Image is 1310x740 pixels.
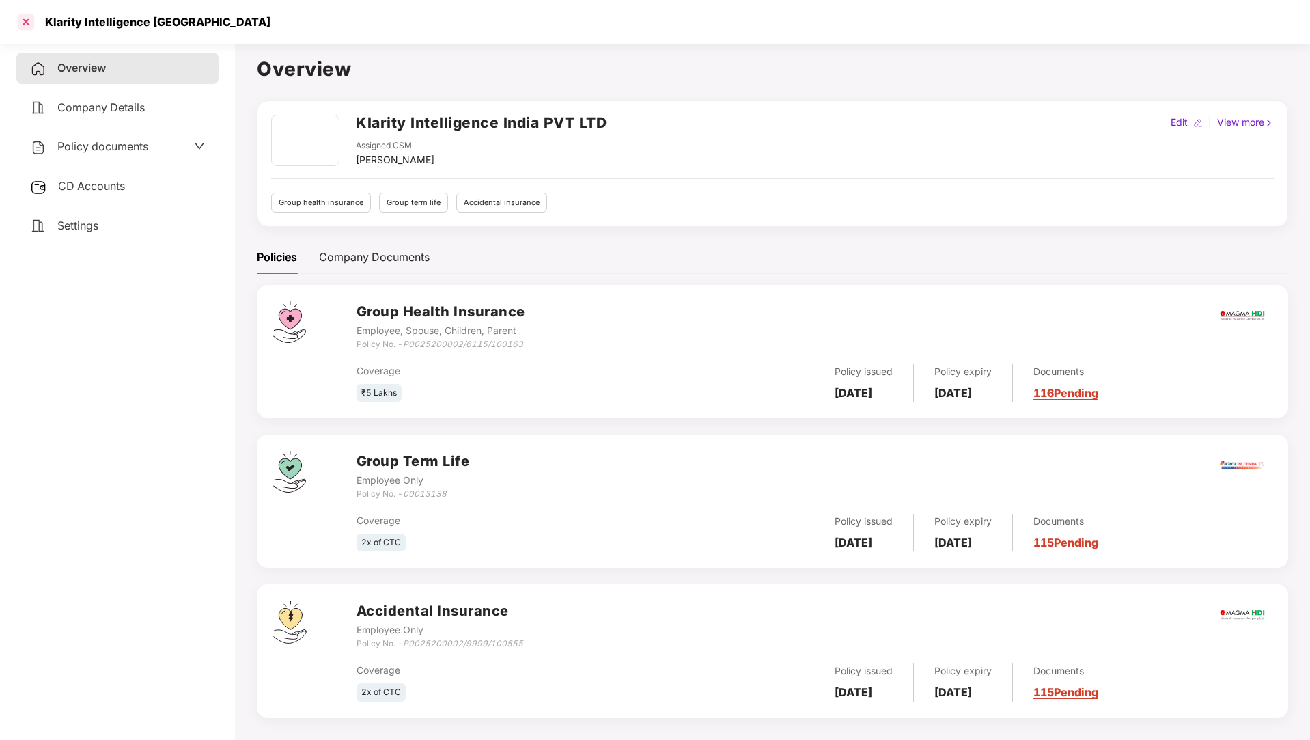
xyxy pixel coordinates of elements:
[835,386,872,400] b: [DATE]
[1168,115,1190,130] div: Edit
[357,384,402,402] div: ₹5 Lakhs
[356,152,434,167] div: [PERSON_NAME]
[1033,685,1098,699] a: 115 Pending
[194,141,205,152] span: down
[1214,115,1277,130] div: View more
[30,218,46,234] img: svg+xml;base64,PHN2ZyB4bWxucz0iaHR0cDovL3d3dy53My5vcmcvMjAwMC9zdmciIHdpZHRoPSIyNCIgaGVpZ2h0PSIyNC...
[319,249,430,266] div: Company Documents
[835,514,893,529] div: Policy issued
[356,111,607,134] h2: Klarity Intelligence India PVT LTD
[403,638,523,648] i: P0025200002/9999/100555
[934,536,972,549] b: [DATE]
[30,100,46,116] img: svg+xml;base64,PHN2ZyB4bWxucz0iaHR0cDovL3d3dy53My5vcmcvMjAwMC9zdmciIHdpZHRoPSIyNCIgaGVpZ2h0PSIyNC...
[357,513,662,528] div: Coverage
[30,61,46,77] img: svg+xml;base64,PHN2ZyB4bWxucz0iaHR0cDovL3d3dy53My5vcmcvMjAwMC9zdmciIHdpZHRoPSIyNCIgaGVpZ2h0PSIyNC...
[934,386,972,400] b: [DATE]
[357,338,525,351] div: Policy No. -
[1218,591,1266,639] img: magma.png
[357,488,470,501] div: Policy No. -
[273,301,306,343] img: svg+xml;base64,PHN2ZyB4bWxucz0iaHR0cDovL3d3dy53My5vcmcvMjAwMC9zdmciIHdpZHRoPSI0Ny43MTQiIGhlaWdodD...
[1033,536,1098,549] a: 115 Pending
[1033,364,1098,379] div: Documents
[273,451,306,493] img: svg+xml;base64,PHN2ZyB4bWxucz0iaHR0cDovL3d3dy53My5vcmcvMjAwMC9zdmciIHdpZHRoPSI0Ny43MTQiIGhlaWdodD...
[57,219,98,232] span: Settings
[403,339,523,349] i: P0025200002/6115/100163
[934,364,992,379] div: Policy expiry
[357,473,470,488] div: Employee Only
[357,663,662,678] div: Coverage
[379,193,448,213] div: Group term life
[37,15,270,29] div: Klarity Intelligence [GEOGRAPHIC_DATA]
[1218,441,1266,489] img: iciciprud.png
[835,536,872,549] b: [DATE]
[356,139,434,152] div: Assigned CSM
[58,179,125,193] span: CD Accounts
[1218,292,1266,340] img: magma.png
[1033,514,1098,529] div: Documents
[357,451,470,472] h3: Group Term Life
[271,193,371,213] div: Group health insurance
[357,301,525,323] h3: Group Health Insurance
[1206,115,1214,130] div: |
[456,193,547,213] div: Accidental insurance
[57,61,106,74] span: Overview
[357,638,523,650] div: Policy No. -
[257,249,297,266] div: Policies
[357,534,406,552] div: 2x of CTC
[357,622,523,638] div: Employee Only
[1033,663,1098,679] div: Documents
[403,489,447,499] i: 00013138
[357,323,525,338] div: Employee, Spouse, Children, Parent
[835,685,872,699] b: [DATE]
[934,514,992,529] div: Policy expiry
[357,364,662,379] div: Coverage
[934,685,972,699] b: [DATE]
[934,663,992,679] div: Policy expiry
[357,601,523,622] h3: Accidental Insurance
[30,139,46,156] img: svg+xml;base64,PHN2ZyB4bWxucz0iaHR0cDovL3d3dy53My5vcmcvMjAwMC9zdmciIHdpZHRoPSIyNCIgaGVpZ2h0PSIyNC...
[357,683,406,702] div: 2x of CTC
[57,100,145,114] span: Company Details
[257,54,1288,84] h1: Overview
[1033,386,1098,400] a: 116 Pending
[1193,118,1203,128] img: editIcon
[30,179,47,195] img: svg+xml;base64,PHN2ZyB3aWR0aD0iMjUiIGhlaWdodD0iMjQiIHZpZXdCb3g9IjAgMCAyNSAyNCIgZmlsbD0ibm9uZSIgeG...
[273,601,307,644] img: svg+xml;base64,PHN2ZyB4bWxucz0iaHR0cDovL3d3dy53My5vcmcvMjAwMC9zdmciIHdpZHRoPSI0OS4zMjEiIGhlaWdodD...
[1264,118,1274,128] img: rightIcon
[57,139,148,153] span: Policy documents
[835,364,893,379] div: Policy issued
[835,663,893,679] div: Policy issued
